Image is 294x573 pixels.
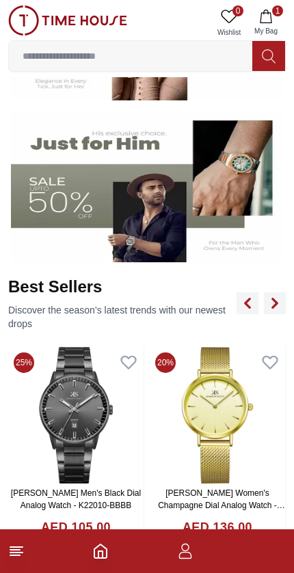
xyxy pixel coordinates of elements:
[249,26,283,36] span: My Bag
[246,5,286,40] button: 1My Bag
[8,303,237,331] p: Discover the season’s latest trends with our newest drops
[14,352,34,373] span: 25%
[212,5,246,40] a: 0Wishlist
[11,488,141,510] a: [PERSON_NAME] Men's Black Dial Analog Watch - K22010-BBBB
[8,347,144,484] img: Kenneth Scott Men's Black Dial Analog Watch - K22010-BBBB
[212,27,246,38] span: Wishlist
[8,276,237,298] h2: Best Sellers
[183,518,252,537] h4: AED 136.00
[158,488,285,522] a: [PERSON_NAME] Women's Champagne Dial Analog Watch - K22519-GMGC
[272,5,283,16] span: 1
[150,347,285,484] img: Kenneth Scott Women's Champagne Dial Analog Watch - K22519-GMGC
[41,518,111,537] h4: AED 105.00
[232,5,243,16] span: 0
[92,543,109,559] a: Home
[11,111,283,262] img: Men's Watches Banner
[155,352,176,373] span: 20%
[8,5,127,36] img: ...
